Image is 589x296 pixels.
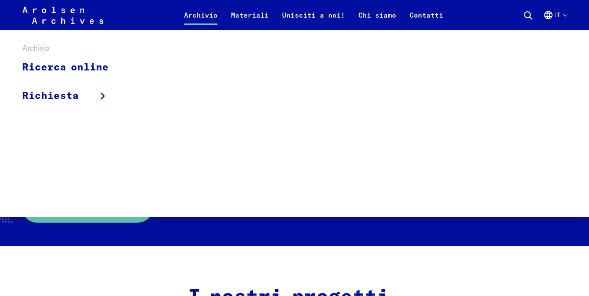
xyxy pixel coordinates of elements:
[22,88,79,104] span: Richiesta
[177,5,450,25] nav: Primaria
[22,82,119,110] a: Richiesta
[403,10,450,30] a: Contatti
[177,10,224,30] a: Archivio
[543,10,567,30] button: Italiano, selezione lingua
[22,54,119,110] ul: Archivio
[224,10,275,30] a: Materiali
[22,54,119,82] a: Ricerca online
[352,10,403,30] a: Chi siamo
[275,10,352,30] a: Unisciti a noi!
